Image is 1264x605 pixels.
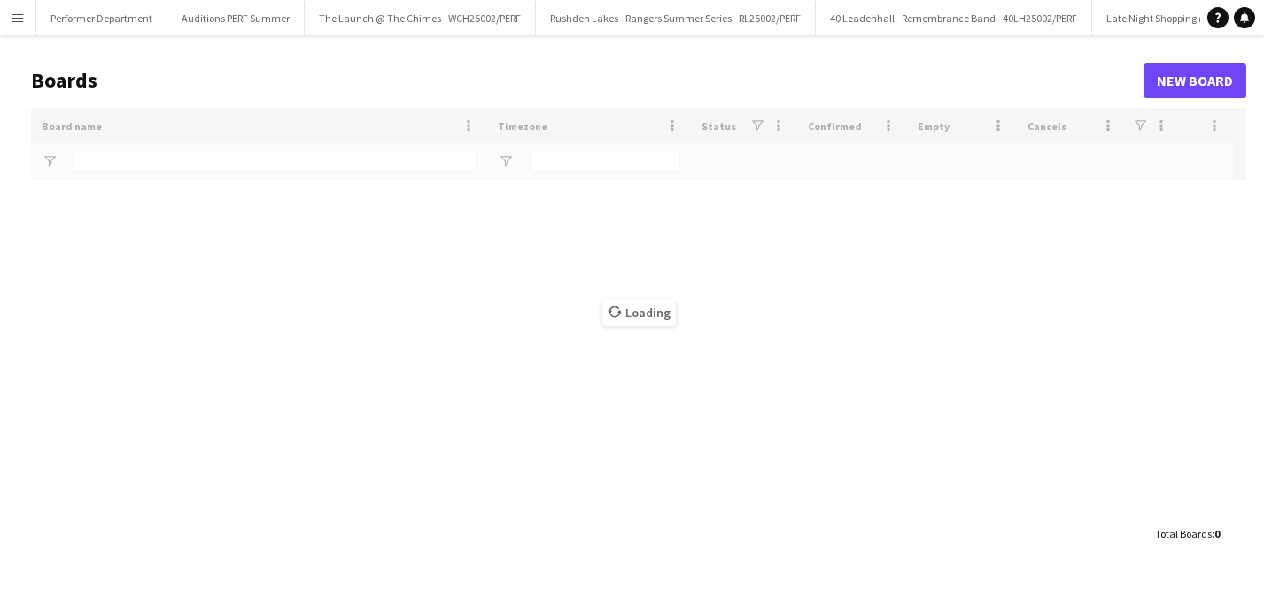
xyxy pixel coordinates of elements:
[602,299,676,326] span: Loading
[1155,527,1212,540] span: Total Boards
[1144,63,1246,98] a: New Board
[1214,527,1220,540] span: 0
[1155,516,1220,551] div: :
[305,1,536,35] button: The Launch @ The Chimes - WCH25002/PERF
[31,67,1144,94] h1: Boards
[167,1,305,35] button: Auditions PERF Summer
[536,1,816,35] button: Rushden Lakes - Rangers Summer Series - RL25002/PERF
[36,1,167,35] button: Performer Department
[816,1,1092,35] button: 40 Leadenhall - Remembrance Band - 40LH25002/PERF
